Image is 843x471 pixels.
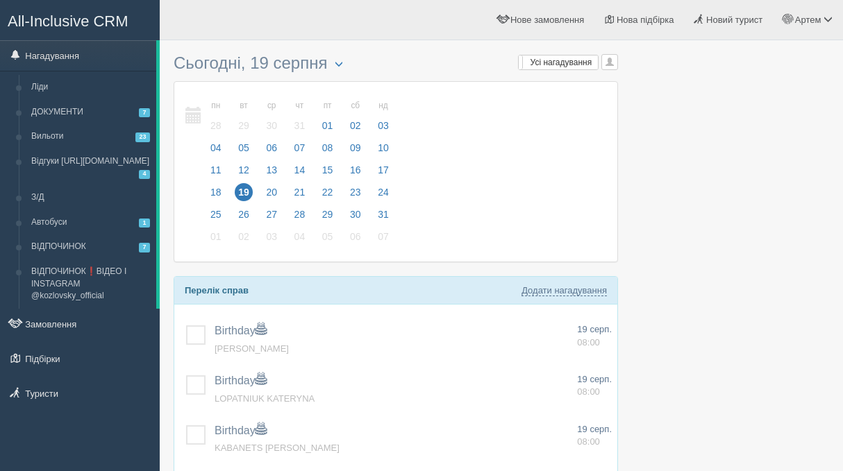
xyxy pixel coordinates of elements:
[374,139,392,157] span: 10
[319,161,337,179] span: 15
[315,229,341,251] a: 05
[315,162,341,185] a: 15
[291,205,309,223] span: 28
[25,75,156,100] a: Ліди
[374,205,392,223] span: 31
[370,140,393,162] a: 10
[25,124,156,149] a: Вильоти23
[207,205,225,223] span: 25
[577,373,612,399] a: 19 серп. 08:00
[319,228,337,246] span: 05
[185,285,249,296] b: Перелік справ
[207,161,225,179] span: 11
[139,108,150,117] span: 7
[215,443,340,453] span: KABANETS [PERSON_NAME]
[347,117,365,135] span: 02
[287,140,313,162] a: 07
[315,92,341,140] a: пт 01
[374,228,392,246] span: 07
[231,207,257,229] a: 26
[203,92,229,140] a: пн 28
[577,323,612,349] a: 19 серп. 08:00
[347,205,365,223] span: 30
[291,228,309,246] span: 04
[203,229,229,251] a: 01
[374,183,392,201] span: 24
[342,229,369,251] a: 06
[315,207,341,229] a: 29
[207,117,225,135] span: 28
[235,117,253,135] span: 29
[135,132,150,142] span: 23
[25,149,156,185] a: Відгуки [URL][DOMAIN_NAME]4
[258,185,285,207] a: 20
[795,15,821,25] span: Артем
[315,140,341,162] a: 08
[287,162,313,185] a: 14
[577,424,612,434] span: 19 серп.
[215,393,315,404] span: LOPATNIUK KATERYNA
[258,207,285,229] a: 27
[231,162,257,185] a: 12
[342,207,369,229] a: 30
[207,183,225,201] span: 18
[25,259,156,309] a: ВІДПОЧИНОК❗️ВІДЕО І INSTAGRAM @kozlovsky_official
[231,229,257,251] a: 02
[235,205,253,223] span: 26
[203,185,229,207] a: 18
[262,161,281,179] span: 13
[374,100,392,112] small: нд
[319,100,337,112] small: пт
[262,183,281,201] span: 20
[231,92,257,140] a: вт 29
[531,58,592,67] span: Усі нагадування
[215,425,267,436] a: Birthday
[319,139,337,157] span: 08
[262,139,281,157] span: 06
[291,117,309,135] span: 31
[235,228,253,246] span: 02
[1,1,159,39] a: All-Inclusive CRM
[370,229,393,251] a: 07
[370,162,393,185] a: 17
[347,228,365,246] span: 06
[231,185,257,207] a: 19
[319,183,337,201] span: 22
[258,162,285,185] a: 13
[203,207,229,229] a: 25
[235,161,253,179] span: 12
[577,423,612,449] a: 19 серп. 08:00
[374,161,392,179] span: 17
[215,375,267,386] a: Birthday
[287,92,313,140] a: чт 31
[25,234,156,259] a: ВІДПОЧИНОК7
[25,100,156,125] a: ДОКУМЕНТИ7
[174,54,618,74] h3: Сьогодні, 19 серпня
[291,161,309,179] span: 14
[319,205,337,223] span: 29
[347,139,365,157] span: 09
[139,170,150,179] span: 4
[215,343,289,354] a: [PERSON_NAME]
[215,325,267,336] a: Birthday
[342,92,369,140] a: сб 02
[8,12,128,30] span: All-Inclusive CRM
[262,228,281,246] span: 03
[235,183,253,201] span: 19
[370,185,393,207] a: 24
[617,15,674,25] span: Нова підбірка
[258,140,285,162] a: 06
[577,324,612,334] span: 19 серп.
[370,207,393,229] a: 31
[235,139,253,157] span: 05
[342,140,369,162] a: 09
[342,185,369,207] a: 23
[262,205,281,223] span: 27
[287,229,313,251] a: 04
[315,185,341,207] a: 22
[287,207,313,229] a: 28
